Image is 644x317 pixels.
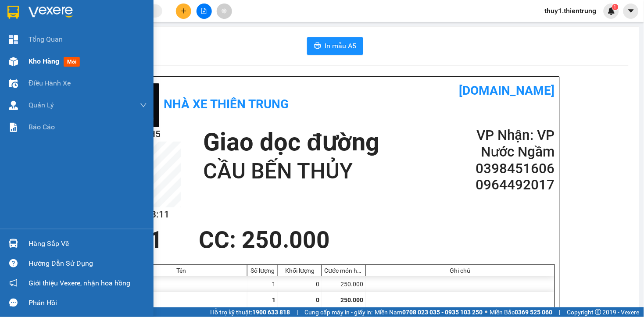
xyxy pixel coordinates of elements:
span: copyright [595,309,601,315]
span: plus [181,8,187,14]
img: warehouse-icon [9,57,18,66]
div: Hàng sắp về [29,237,147,250]
h2: VP Nhận: VP Nước Ngầm [450,127,555,160]
span: 0 [316,296,319,303]
button: plus [176,4,191,19]
div: Tên [118,267,245,274]
img: warehouse-icon [9,101,18,110]
span: message [9,299,18,307]
span: In mẫu A5 [325,40,356,51]
b: [DOMAIN_NAME] [459,83,555,98]
span: notification [9,279,18,287]
div: Phản hồi [29,296,147,310]
img: logo-vxr [7,6,19,19]
b: Nhà xe Thiên Trung [164,97,289,111]
button: file-add [197,4,212,19]
img: logo.jpg [5,13,31,57]
img: dashboard-icon [9,35,18,44]
span: Kho hàng [29,57,59,65]
h1: Giao dọc đường [46,63,162,123]
img: solution-icon [9,123,18,132]
span: Báo cáo [29,121,55,132]
img: warehouse-icon [9,239,18,248]
span: caret-down [627,7,635,15]
button: aim [217,4,232,19]
div: 1 [247,276,278,292]
button: caret-down [623,4,639,19]
span: 1 [272,296,275,303]
h2: 0398451606 [450,160,555,177]
span: 1 [149,226,163,253]
span: Điều hành xe [29,78,71,89]
strong: 0708 023 035 - 0935 103 250 [403,309,483,316]
span: mới [64,57,80,67]
span: Quản Lý [29,100,54,110]
span: Miền Nam [375,307,483,317]
div: Số lượng [250,267,275,274]
span: Tổng Quan [29,34,63,45]
div: Hướng dẫn sử dụng [29,257,147,270]
img: icon-new-feature [608,7,615,15]
div: XỐP (Bất kỳ) [116,276,247,292]
h2: N1KF3EH5 [5,63,71,77]
span: | [559,307,561,317]
span: ⚪️ [485,310,488,314]
span: 1 [614,4,617,10]
h2: 0964492017 [450,177,555,193]
span: 250.000 [340,296,363,303]
span: Miền Bắc [490,307,553,317]
div: 0 [278,276,322,292]
b: Nhà xe Thiên Trung [35,7,79,60]
div: Ghi chú [368,267,552,274]
b: [DOMAIN_NAME] [116,7,212,21]
div: Cước món hàng [324,267,363,274]
span: Cung cấp máy in - giấy in: [304,307,373,317]
div: Khối lượng [280,267,319,274]
sup: 1 [612,4,619,10]
h1: CẦU BẾN THỦY [203,157,379,185]
strong: 1900 633 818 [252,309,290,316]
span: file-add [201,8,207,14]
span: printer [314,42,321,50]
span: Giới thiệu Vexere, nhận hoa hồng [29,278,130,289]
span: Hỗ trợ kỹ thuật: [210,307,290,317]
strong: 0369 525 060 [515,309,553,316]
img: warehouse-icon [9,79,18,88]
h1: Giao dọc đường [203,127,379,157]
span: down [140,102,147,109]
span: thuy1.thientrung [538,5,604,16]
div: 250.000 [322,276,366,292]
span: | [297,307,298,317]
span: aim [221,8,227,14]
div: CC : 250.000 [193,227,335,253]
button: printerIn mẫu A5 [307,37,363,55]
span: question-circle [9,259,18,267]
